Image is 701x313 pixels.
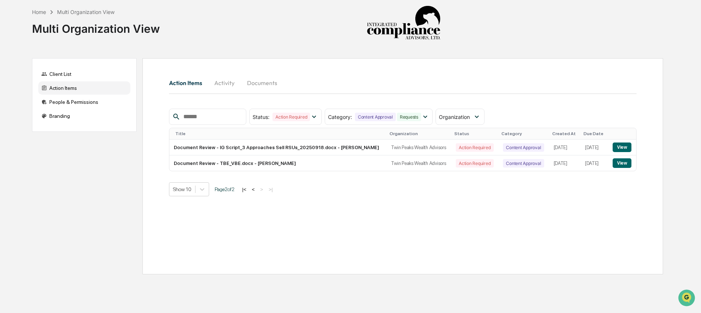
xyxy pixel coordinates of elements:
[38,95,130,109] div: People & Permissions
[549,140,581,155] td: [DATE]
[32,16,160,35] div: Multi Organization View
[503,159,544,168] div: Content Approval
[501,131,546,136] div: Category
[57,9,115,15] div: Multi Organization View
[7,15,134,27] p: How can we help?
[169,74,208,92] button: Action Items
[272,113,310,121] div: Action Required
[397,113,421,121] div: Requests
[355,113,396,121] div: Content Approval
[677,289,697,309] iframe: Open customer support
[439,114,470,120] span: Organization
[169,140,387,155] td: Document Review - IG Script_3 Approaches Sell RSUs_20250918.docx - [PERSON_NAME]
[552,131,578,136] div: Created At
[73,125,89,130] span: Pylon
[240,186,249,193] button: |<
[25,56,121,64] div: Start new chat
[25,64,93,70] div: We're available if you need us!
[208,74,241,92] button: Activity
[584,131,605,136] div: Due Date
[4,104,49,117] a: 🔎Data Lookup
[52,124,89,130] a: Powered byPylon
[53,94,59,99] div: 🗄️
[38,81,130,95] div: Action Items
[169,74,637,92] div: activity tabs
[125,59,134,67] button: Start new chat
[38,67,130,81] div: Client List
[15,93,47,100] span: Preclearance
[61,93,91,100] span: Attestations
[503,143,544,152] div: Content Approval
[456,143,493,152] div: Action Required
[387,155,451,171] td: Twin Peaks Wealth Advisors
[253,114,270,120] span: Status :
[328,114,352,120] span: Category :
[581,155,608,171] td: [DATE]
[50,90,94,103] a: 🗄️Attestations
[250,186,257,193] button: <
[175,131,384,136] div: Title
[241,74,283,92] button: Documents
[169,155,387,171] td: Document Review - TBE_VBE.docx - [PERSON_NAME]
[215,186,235,192] span: Page 2 of 2
[581,140,608,155] td: [DATE]
[456,159,493,168] div: Action Required
[549,155,581,171] td: [DATE]
[258,186,265,193] button: >
[7,108,13,113] div: 🔎
[367,6,440,41] img: Integrated Compliance Advisors
[267,186,275,193] button: >|
[4,90,50,103] a: 🖐️Preclearance
[613,143,631,152] button: View
[390,131,448,136] div: Organization
[454,131,496,136] div: Status
[7,56,21,70] img: 1746055101610-c473b297-6a78-478c-a979-82029cc54cd1
[15,107,46,114] span: Data Lookup
[7,94,13,99] div: 🖐️
[32,9,46,15] div: Home
[387,140,451,155] td: Twin Peaks Wealth Advisors
[38,109,130,123] div: Branding
[613,158,631,168] button: View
